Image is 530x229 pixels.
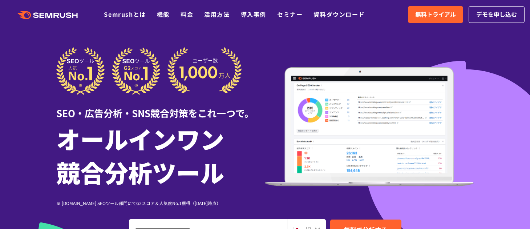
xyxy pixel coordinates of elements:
[181,10,193,19] a: 料金
[104,10,146,19] a: Semrushとは
[56,200,265,206] div: ※ [DOMAIN_NAME] SEOツール部門にてG2スコア＆人気度No.1獲得（[DATE]時点）
[313,10,365,19] a: 資料ダウンロード
[408,6,463,23] a: 無料トライアル
[56,95,265,120] div: SEO・広告分析・SNS競合対策をこれ一つで。
[204,10,230,19] a: 活用方法
[415,10,456,19] span: 無料トライアル
[277,10,303,19] a: セミナー
[469,6,525,23] a: デモを申し込む
[476,10,517,19] span: デモを申し込む
[56,122,265,189] h1: オールインワン 競合分析ツール
[157,10,170,19] a: 機能
[241,10,266,19] a: 導入事例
